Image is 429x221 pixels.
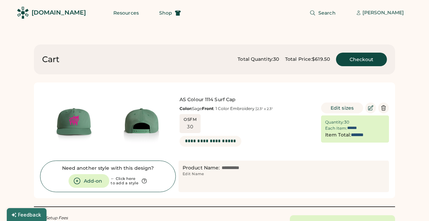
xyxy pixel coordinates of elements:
[32,8,86,17] div: [DOMAIN_NAME]
[183,171,204,177] div: Edit Name
[34,215,68,220] em: ✓ No Setup Fees
[42,54,59,65] div: Cart
[111,177,138,186] div: ← Click here to add a style
[17,7,29,19] img: Rendered Logo - Screens
[325,126,347,131] div: Each Item:
[336,53,387,66] button: Checkout
[184,117,197,122] div: OSFM
[238,56,273,63] div: Total Quantity:
[318,11,336,15] span: Search
[187,124,193,130] div: 30
[312,56,330,63] div: $619.50
[344,119,349,125] div: 30
[105,6,147,20] button: Resources
[40,89,108,156] img: generate-image
[151,6,189,20] button: Shop
[321,103,363,113] button: Edit sizes
[285,56,312,63] div: Total Price:
[180,96,315,103] div: AS Colour 1114 Surf Cap
[180,106,315,111] div: Sage : 1 Color Embroidery |
[378,103,389,113] button: Delete
[180,106,192,111] strong: Color:
[257,107,273,111] font: 2.3" x 2.3"
[325,132,351,139] div: Item Total:
[273,56,279,63] div: 30
[69,174,109,188] button: Add-on
[183,165,220,171] div: Product Name:
[108,89,176,156] img: generate-image
[365,103,376,113] button: Edit Product
[325,119,344,125] div: Quantity:
[362,10,404,16] div: [PERSON_NAME]
[159,11,172,15] span: Shop
[301,6,344,20] button: Search
[62,165,154,172] div: Need another style with this design?
[397,190,426,220] iframe: Front Chat
[202,106,213,111] strong: Front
